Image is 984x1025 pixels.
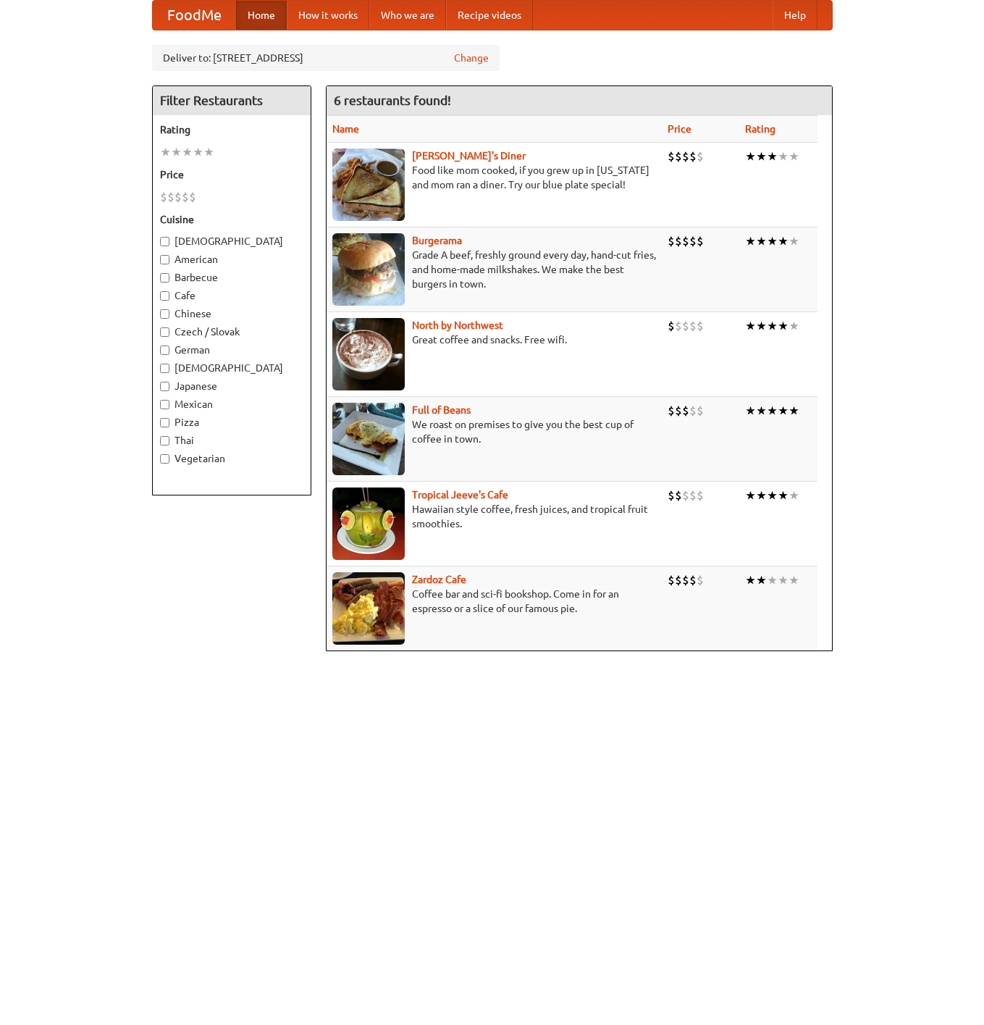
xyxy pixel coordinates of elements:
[778,233,789,249] li: ★
[689,233,697,249] li: $
[756,318,767,334] li: ★
[745,318,756,334] li: ★
[412,235,462,246] a: Burgerama
[454,51,489,65] a: Change
[160,144,171,160] li: ★
[332,163,656,192] p: Food like mom cooked, if you grew up in [US_STATE] and mom ran a diner. Try our blue plate special!
[767,233,778,249] li: ★
[160,454,169,464] input: Vegetarian
[697,572,704,588] li: $
[789,318,799,334] li: ★
[668,148,675,164] li: $
[689,488,697,503] li: $
[160,418,169,427] input: Pizza
[675,233,682,249] li: $
[745,123,775,135] a: Rating
[778,148,789,164] li: ★
[193,144,203,160] li: ★
[778,318,789,334] li: ★
[682,403,689,419] li: $
[334,93,451,107] ng-pluralize: 6 restaurants found!
[668,403,675,419] li: $
[675,572,682,588] li: $
[160,433,303,448] label: Thai
[332,123,359,135] a: Name
[369,1,446,30] a: Who we are
[236,1,287,30] a: Home
[174,189,182,205] li: $
[668,318,675,334] li: $
[767,572,778,588] li: ★
[745,233,756,249] li: ★
[160,237,169,246] input: [DEMOGRAPHIC_DATA]
[412,574,466,585] a: Zardoz Cafe
[160,325,303,339] label: Czech / Slovak
[160,309,169,319] input: Chinese
[682,233,689,249] li: $
[412,404,471,416] a: Full of Beans
[332,587,656,616] p: Coffee bar and sci-fi bookshop. Come in for an espresso or a slice of our famous pie.
[789,233,799,249] li: ★
[160,397,303,411] label: Mexican
[160,122,303,137] h5: Rating
[160,189,167,205] li: $
[682,148,689,164] li: $
[160,255,169,264] input: American
[160,270,303,285] label: Barbecue
[160,379,303,393] label: Japanese
[773,1,817,30] a: Help
[668,488,675,503] li: $
[778,403,789,419] li: ★
[675,403,682,419] li: $
[171,144,182,160] li: ★
[682,572,689,588] li: $
[182,189,189,205] li: $
[756,233,767,249] li: ★
[332,572,405,645] img: zardoz.jpg
[189,189,196,205] li: $
[682,318,689,334] li: $
[153,86,311,115] h4: Filter Restaurants
[412,150,526,162] a: [PERSON_NAME]'s Diner
[789,148,799,164] li: ★
[153,1,236,30] a: FoodMe
[689,318,697,334] li: $
[160,361,303,375] label: [DEMOGRAPHIC_DATA]
[160,234,303,248] label: [DEMOGRAPHIC_DATA]
[697,488,704,503] li: $
[332,417,656,446] p: We roast on premises to give you the best cup of coffee in town.
[332,318,405,390] img: north.jpg
[745,403,756,419] li: ★
[789,572,799,588] li: ★
[767,488,778,503] li: ★
[332,148,405,221] img: sallys.jpg
[332,332,656,347] p: Great coffee and snacks. Free wifi.
[412,489,508,501] a: Tropical Jeeve's Cafe
[682,488,689,503] li: $
[160,327,169,337] input: Czech / Slovak
[789,488,799,503] li: ★
[689,572,697,588] li: $
[287,1,369,30] a: How it works
[697,318,704,334] li: $
[203,144,214,160] li: ★
[689,148,697,164] li: $
[668,233,675,249] li: $
[697,233,704,249] li: $
[160,306,303,321] label: Chinese
[668,123,691,135] a: Price
[745,572,756,588] li: ★
[160,451,303,466] label: Vegetarian
[789,403,799,419] li: ★
[167,189,174,205] li: $
[412,319,503,331] a: North by Northwest
[675,148,682,164] li: $
[756,148,767,164] li: ★
[697,148,704,164] li: $
[160,382,169,391] input: Japanese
